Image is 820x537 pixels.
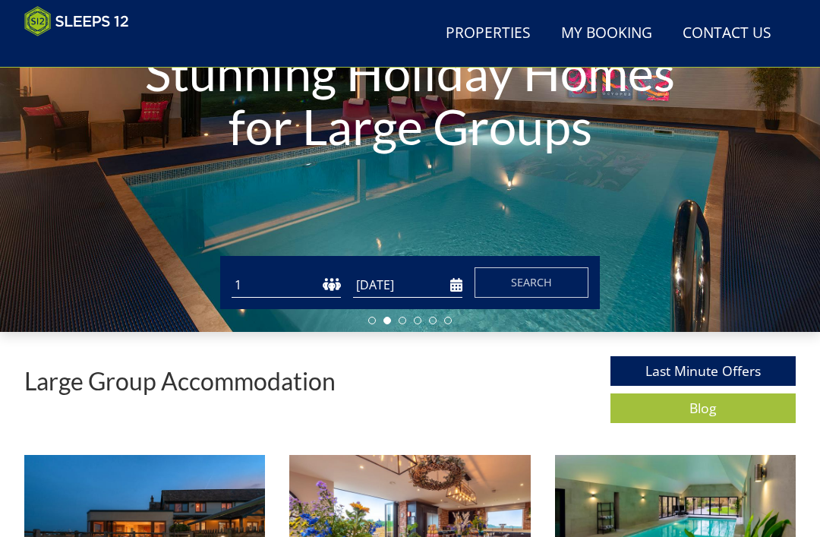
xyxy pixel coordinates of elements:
a: Blog [610,393,796,423]
a: Contact Us [676,17,777,51]
h1: Stunning Holiday Homes for Large Groups [123,15,697,185]
a: Properties [440,17,537,51]
a: My Booking [555,17,658,51]
input: Arrival Date [353,273,462,298]
p: Large Group Accommodation [24,368,336,394]
button: Search [475,267,588,298]
span: Search [511,275,552,289]
img: Sleeps 12 [24,6,129,36]
iframe: Customer reviews powered by Trustpilot [17,46,176,58]
a: Last Minute Offers [610,356,796,386]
